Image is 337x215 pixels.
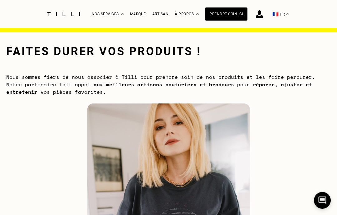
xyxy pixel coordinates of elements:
[130,12,146,16] a: Marque
[286,13,289,15] img: menu déroulant
[92,0,124,28] div: Nos services
[6,81,312,96] b: réparer, ajuster et entretenir
[6,45,201,58] h1: Faites durer vos produits !
[205,7,247,21] a: Prendre soin ici
[45,12,82,16] img: Logo du service de couturière Tilli
[6,73,315,96] span: Nous sommes fiers de nous associer à Tilli pour prendre soin de nos produits et les faire perdure...
[269,0,292,28] button: 🇫🇷 FR
[256,10,263,18] img: icône connexion
[94,81,234,88] b: aux meilleurs artisans couturiers et brodeurs
[196,13,199,15] img: Menu déroulant à propos
[152,12,169,16] a: Artisan
[272,11,279,17] span: 🇫🇷
[175,0,199,28] div: À propos
[121,13,124,15] img: Menu déroulant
